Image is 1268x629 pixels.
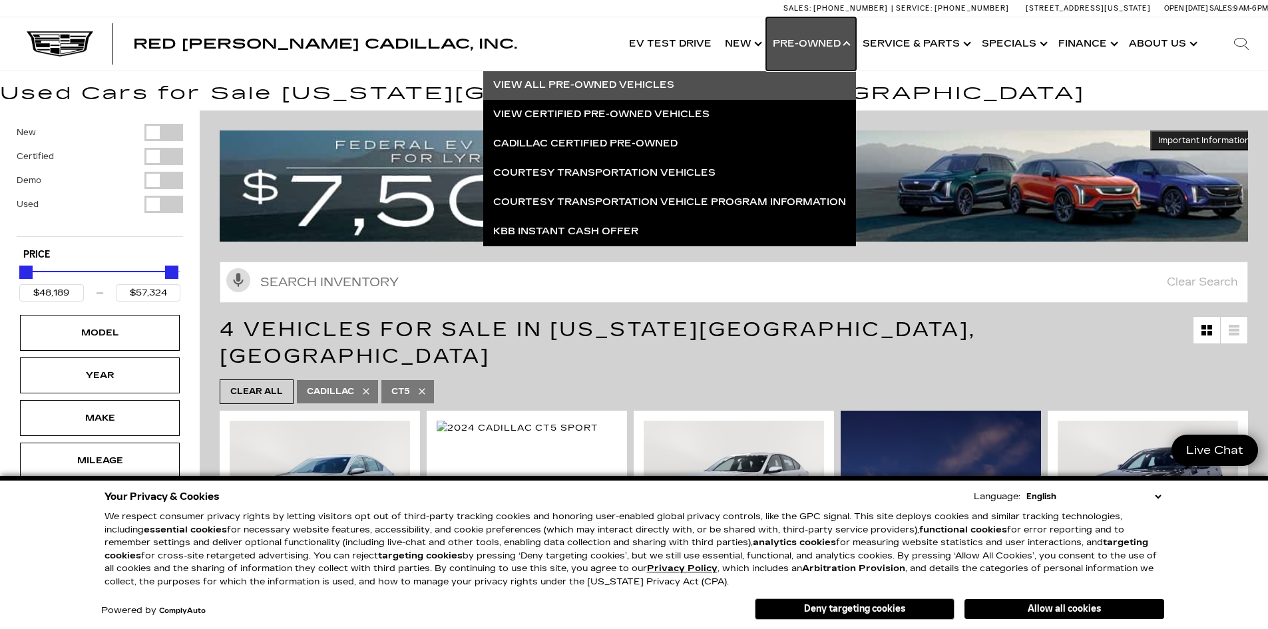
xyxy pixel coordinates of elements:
div: Filter by Vehicle Type [17,124,183,236]
label: Demo [17,174,41,187]
div: MakeMake [20,400,180,436]
div: Maximum Price [165,266,178,279]
a: Grid View [1193,317,1220,343]
label: New [17,126,36,139]
div: Mileage [67,453,133,468]
span: 9 AM-6 PM [1233,4,1268,13]
button: Allow all cookies [964,599,1164,619]
span: Clear All [230,383,283,400]
strong: functional cookies [919,524,1007,535]
p: We respect consumer privacy rights by letting visitors opt out of third-party tracking cookies an... [105,511,1164,588]
svg: Click to toggle on voice search [226,268,250,292]
div: Model [67,325,133,340]
a: [STREET_ADDRESS][US_STATE] [1026,4,1151,13]
span: Cadillac [307,383,354,400]
a: New [718,17,766,71]
div: ModelModel [20,315,180,351]
div: Price [19,261,180,302]
strong: targeting cookies [378,550,463,561]
input: Search Inventory [220,262,1248,303]
strong: essential cookies [144,524,227,535]
span: Sales: [783,4,811,13]
a: Cadillac Certified Pre-Owned [483,129,856,158]
div: Language: [974,493,1020,501]
u: Privacy Policy [647,563,718,574]
a: Courtesy Transportation Vehicles [483,158,856,188]
div: Make [67,411,133,425]
a: KBB Instant Cash Offer [483,217,856,246]
a: EV Test Drive [622,17,718,71]
div: MileageMileage [20,443,180,479]
a: Courtesy Transportation Vehicle Program Information [483,188,856,217]
strong: analytics cookies [753,537,836,548]
a: Service & Parts [856,17,975,71]
img: 2024 Cadillac CT5 Sport [437,421,598,435]
div: YearYear [20,357,180,393]
a: ComplyAuto [159,607,206,615]
div: Powered by [101,606,206,615]
a: Red [PERSON_NAME] Cadillac, Inc. [133,37,517,51]
span: Live Chat [1179,443,1250,458]
span: Your Privacy & Cookies [105,487,220,506]
img: 2025 Cadillac CT5 Sport [1058,421,1238,556]
a: Pre-Owned [766,17,856,71]
input: Minimum [19,284,84,302]
strong: Arbitration Provision [802,563,905,574]
input: Maximum [116,284,180,302]
div: Minimum Price [19,266,33,279]
a: Sales: [PHONE_NUMBER] [783,5,891,12]
h5: Price [23,249,176,261]
div: Search [1215,17,1268,71]
span: Service: [896,4,933,13]
a: View Certified Pre-Owned Vehicles [483,100,856,129]
a: Finance [1052,17,1122,71]
img: 2024 Cadillac CT5 Sport [644,421,824,556]
span: [PHONE_NUMBER] [813,4,888,13]
span: Sales: [1209,4,1233,13]
a: View All Pre-Owned Vehicles [483,71,856,100]
span: [PHONE_NUMBER] [935,4,1009,13]
strong: targeting cookies [105,537,1148,561]
span: Red [PERSON_NAME] Cadillac, Inc. [133,36,517,52]
div: Year [67,368,133,383]
img: 2024 Cadillac CT5 Premium Luxury [230,421,410,556]
a: About Us [1122,17,1201,71]
span: Open [DATE] [1164,4,1208,13]
span: Important Information [1158,135,1250,146]
label: Used [17,198,39,211]
a: Service: [PHONE_NUMBER] [891,5,1012,12]
img: vrp-tax-ending-august-version [220,130,1258,242]
span: CT5 [391,383,410,400]
label: Certified [17,150,54,163]
button: Deny targeting cookies [755,598,954,620]
select: Language Select [1023,490,1164,503]
img: Cadillac Dark Logo with Cadillac White Text [27,31,93,57]
a: Live Chat [1171,435,1258,466]
span: 4 Vehicles for Sale in [US_STATE][GEOGRAPHIC_DATA], [GEOGRAPHIC_DATA] [220,317,976,368]
a: Specials [975,17,1052,71]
